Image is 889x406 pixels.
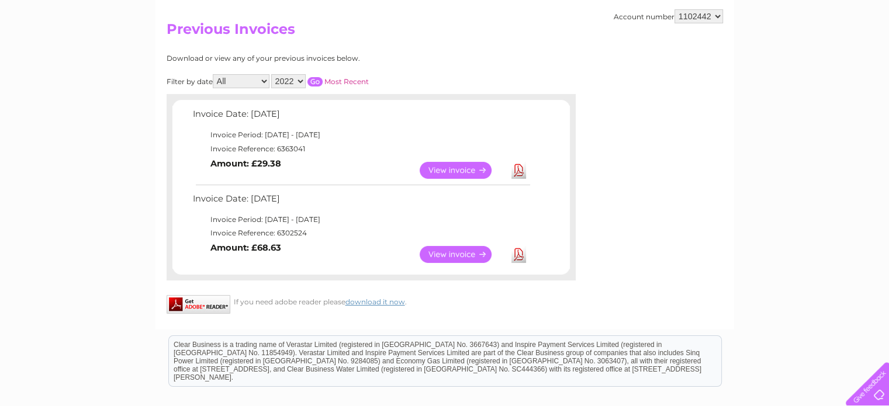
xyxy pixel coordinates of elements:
[167,21,723,43] h2: Previous Invoices
[169,6,721,57] div: Clear Business is a trading name of Verastar Limited (registered in [GEOGRAPHIC_DATA] No. 3667643...
[210,158,281,169] b: Amount: £29.38
[683,50,705,58] a: Water
[190,106,532,128] td: Invoice Date: [DATE]
[190,226,532,240] td: Invoice Reference: 6302524
[669,6,749,20] a: 0333 014 3131
[811,50,840,58] a: Contact
[210,242,281,253] b: Amount: £68.63
[345,297,405,306] a: download it now
[850,50,878,58] a: Log out
[712,50,738,58] a: Energy
[190,213,532,227] td: Invoice Period: [DATE] - [DATE]
[420,162,506,179] a: View
[511,246,526,263] a: Download
[190,191,532,213] td: Invoice Date: [DATE]
[190,142,532,156] td: Invoice Reference: 6363041
[190,128,532,142] td: Invoice Period: [DATE] - [DATE]
[511,162,526,179] a: Download
[745,50,780,58] a: Telecoms
[324,77,369,86] a: Most Recent
[167,295,576,306] div: If you need adobe reader please .
[31,30,91,66] img: logo.png
[167,74,473,88] div: Filter by date
[420,246,506,263] a: View
[167,54,473,63] div: Download or view any of your previous invoices below.
[787,50,804,58] a: Blog
[614,9,723,23] div: Account number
